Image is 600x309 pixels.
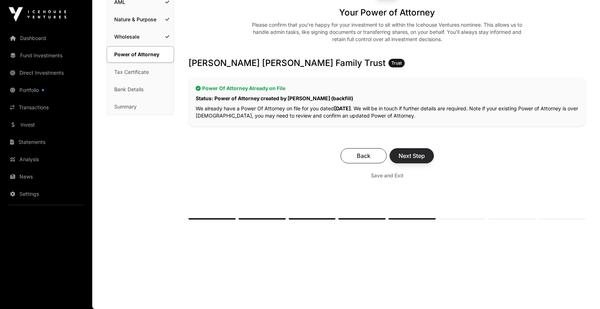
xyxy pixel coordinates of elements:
span: Next Step [399,151,425,160]
img: Icehouse Ventures Logo [9,7,66,22]
iframe: Chat Widget [564,274,600,309]
a: Wholesale [107,29,174,45]
a: Power of Attorney [107,46,174,63]
strong: [DATE] [334,105,351,111]
a: Invest [6,117,86,133]
h3: [PERSON_NAME] [PERSON_NAME] Family Trust [188,57,586,69]
a: Analysis [6,151,86,167]
span: Trust [391,60,402,66]
a: Nature & Purpose [107,12,174,27]
p: We already have a Power Of Attorney on file for you dated . We will be in touch if further detail... [196,105,578,119]
h2: Power Of Attorney Already on File [196,85,578,92]
a: Transactions [6,100,86,115]
a: Summary [107,99,174,115]
a: Dashboard [6,30,86,46]
button: Save and Exit [362,169,412,182]
div: Please confirm that you're happy for your investment to sit within the Icehouse Ventures nominee.... [249,21,525,43]
a: Statements [6,134,86,150]
a: Bank Details [107,81,174,97]
button: Back [341,148,387,163]
a: Fund Investments [6,48,86,63]
h1: Your Power of Attorney [339,7,435,18]
p: Status: Power of Attorney created by [PERSON_NAME] (backfill) [196,95,578,102]
a: Tax Certificate [107,64,174,80]
span: Back [350,151,378,160]
a: Settings [6,186,86,202]
a: News [6,169,86,185]
button: Next Step [390,148,434,163]
a: Portfolio [6,82,86,98]
a: Direct Investments [6,65,86,81]
span: Save and Exit [371,172,404,179]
